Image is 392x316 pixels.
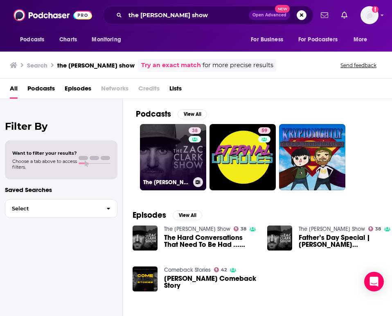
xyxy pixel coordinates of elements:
a: 38 [234,226,247,231]
span: 38 [375,227,381,231]
h2: Podcasts [136,109,171,119]
span: Select [5,206,100,211]
a: 38 [368,226,381,231]
svg: Add a profile image [372,6,378,13]
span: The Hard Conversations That Need To Be Had ... Welcome To The [PERSON_NAME] Show [164,234,257,248]
span: Charts [59,34,77,45]
button: open menu [293,32,349,47]
a: Show notifications dropdown [318,8,331,22]
span: Podcasts [20,34,44,45]
a: The Hard Conversations That Need To Be Had ... Welcome To The Zac Clark Show [164,234,257,248]
button: open menu [245,32,293,47]
span: For Podcasters [298,34,338,45]
span: 38 [192,127,198,135]
h3: The [PERSON_NAME] Show [143,179,190,186]
img: The Hard Conversations That Need To Be Had ... Welcome To The Zac Clark Show [133,226,158,251]
span: Open Advanced [252,13,286,17]
a: The Zac Clark Show [164,226,230,232]
button: Select [5,199,117,218]
h2: Filter By [5,120,117,132]
div: Open Intercom Messenger [364,272,384,291]
img: User Profile [360,6,378,24]
img: Father’s Day Special | Doug Clark (Zac’s Dad) [267,226,292,251]
a: PodcastsView All [136,109,207,119]
a: Charts [54,32,82,47]
span: More [354,34,367,45]
span: [PERSON_NAME] Comeback Story [164,275,257,289]
h3: Search [27,61,47,69]
a: EpisodesView All [133,210,202,220]
span: Want to filter your results? [12,150,77,156]
span: Father’s Day Special | [PERSON_NAME] ([PERSON_NAME]’s Dad) [299,234,392,248]
span: for more precise results [203,61,273,70]
img: Zac Clark's Comeback Story [133,266,158,291]
a: All [10,82,18,99]
a: 42 [214,267,227,272]
span: For Business [251,34,283,45]
span: Choose a tab above to access filters. [12,158,77,170]
span: 42 [221,268,227,272]
button: open menu [14,32,55,47]
a: Zac Clark's Comeback Story [164,275,257,289]
span: Credits [138,82,160,99]
button: Show profile menu [360,6,378,24]
button: open menu [86,32,131,47]
input: Search podcasts, credits, & more... [125,9,249,22]
a: Lists [169,82,182,99]
a: 59 [210,124,276,190]
div: Search podcasts, credits, & more... [103,6,313,25]
span: Networks [101,82,128,99]
span: New [275,5,290,13]
a: The Zac Clark Show [299,226,365,232]
span: 59 [261,127,267,135]
a: Comeback Stories [164,266,211,273]
a: 38The [PERSON_NAME] Show [140,124,206,190]
span: 38 [241,227,246,231]
a: 38 [189,127,201,134]
a: Episodes [65,82,91,99]
p: Saved Searches [5,186,117,194]
button: View All [173,210,202,220]
button: Open AdvancedNew [249,10,290,20]
a: 59 [258,127,270,134]
button: View All [178,109,207,119]
h2: Episodes [133,210,166,220]
span: Monitoring [92,34,121,45]
a: Father’s Day Special | Doug Clark (Zac’s Dad) [299,234,392,248]
a: Try an exact match [141,61,201,70]
span: Logged in as alignPR [360,6,378,24]
img: Podchaser - Follow, Share and Rate Podcasts [14,7,92,23]
button: Send feedback [338,62,379,69]
a: Podcasts [27,82,55,99]
h3: the [PERSON_NAME] show [57,61,135,69]
a: Show notifications dropdown [338,8,351,22]
button: open menu [348,32,378,47]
